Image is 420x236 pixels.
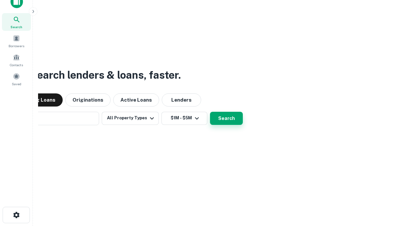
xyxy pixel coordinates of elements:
[65,93,111,107] button: Originations
[2,13,31,31] a: Search
[12,81,21,87] span: Saved
[113,93,159,107] button: Active Loans
[30,67,181,83] h3: Search lenders & loans, faster.
[9,43,24,49] span: Borrowers
[10,24,22,29] span: Search
[2,51,31,69] a: Contacts
[387,184,420,215] iframe: Chat Widget
[10,62,23,68] span: Contacts
[102,112,159,125] button: All Property Types
[162,93,201,107] button: Lenders
[161,112,207,125] button: $1M - $5M
[2,70,31,88] a: Saved
[210,112,243,125] button: Search
[2,32,31,50] a: Borrowers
